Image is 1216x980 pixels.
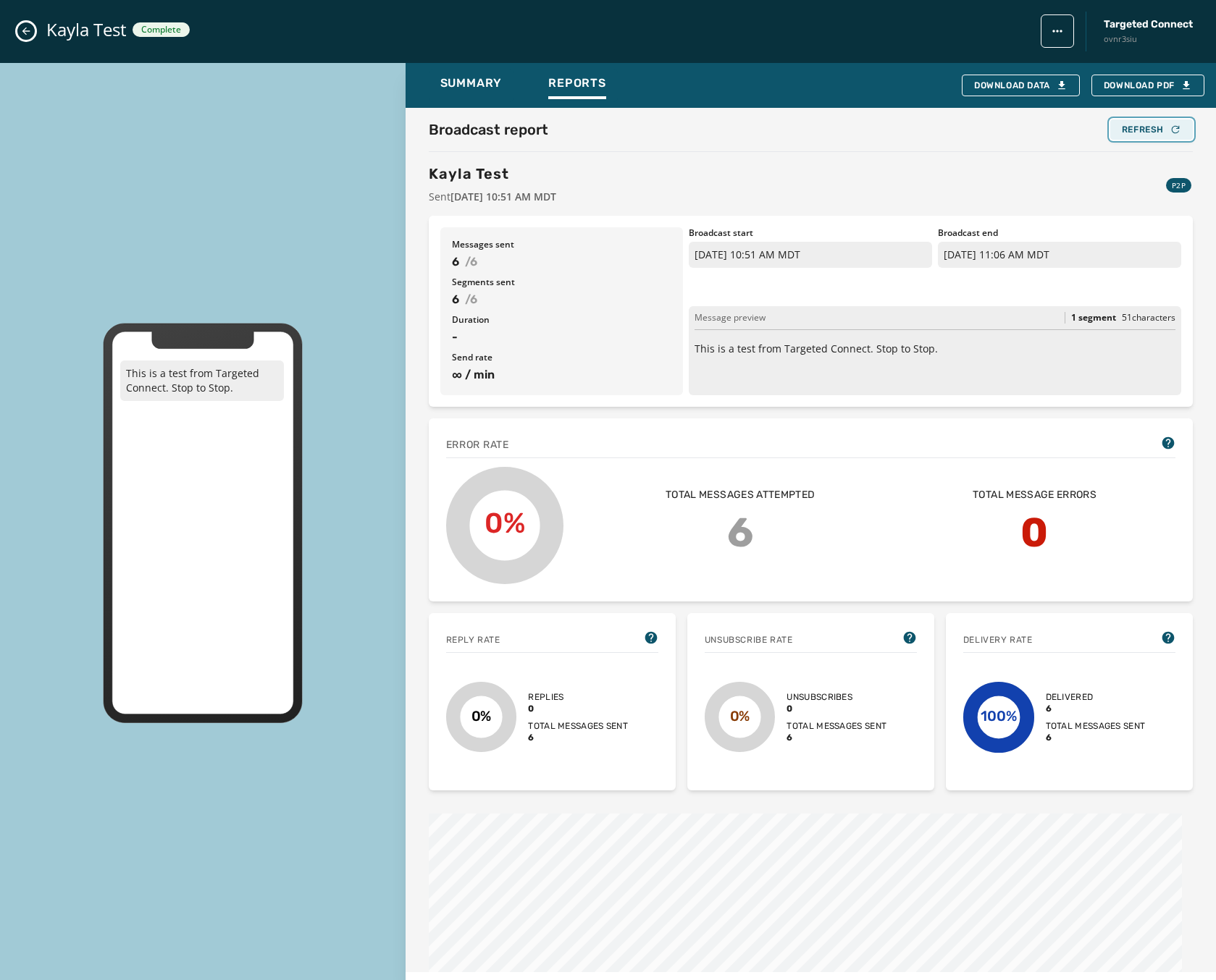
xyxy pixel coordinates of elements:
span: 1 segment [1071,312,1116,324]
button: Download PDF [1091,75,1204,96]
span: / 6 [465,291,477,308]
span: Total messages sent [1046,720,1146,732]
span: Reply rate [446,634,500,646]
span: Total messages attempted [666,488,815,502]
button: broadcast action menu [1041,14,1074,48]
span: Download PDF [1104,80,1192,91]
span: Duration [452,314,672,326]
span: Messages sent [452,239,672,250]
span: 6 [528,732,534,743]
span: 6 [1046,703,1052,714]
span: Targeted Connect [1104,17,1193,32]
span: Segments sent [452,276,672,288]
span: Total messages sent [787,720,886,732]
span: ∞ / min [452,366,672,384]
h2: Broadcast report [429,119,548,140]
span: Delivered [1046,691,1094,703]
span: 6 [727,502,754,563]
button: Reports [537,69,618,102]
span: 51 characters [1122,311,1175,324]
span: 6 [1046,732,1052,743]
text: 100% [981,708,1017,725]
span: Broadcast start [689,227,932,239]
span: Broadcast end [938,227,1181,239]
span: Reports [548,76,606,90]
p: [DATE] 11:06 AM MDT [938,242,1181,268]
span: 6 [452,253,459,271]
span: Total message errors [973,488,1097,502]
span: / 6 [465,253,477,271]
span: Send rate [452,352,672,363]
div: P2P [1166,178,1191,193]
span: Delivery Rate [963,634,1033,646]
span: Unsubscribe Rate [705,634,793,646]
span: [DATE] 10:51 AM MDT [450,190,556,203]
span: 0 [1020,502,1049,563]
text: 0% [484,507,525,540]
p: [DATE] 10:51 AM MDT [689,242,932,268]
span: Error rate [446,438,509,452]
span: - [452,329,672,346]
span: Summary [440,76,503,90]
span: Sent [429,190,556,204]
span: 6 [787,732,792,743]
p: This is a test from Targeted Connect. Stop to Stop. [120,360,284,401]
span: Replies [528,691,563,703]
span: 0 [528,703,534,714]
span: Kayla Test [46,18,127,41]
span: Complete [141,24,181,35]
span: Message preview [695,312,766,324]
h3: Kayla Test [429,164,556,184]
span: Unsubscribes [787,691,852,703]
text: 0% [730,708,750,725]
button: Download Data [962,75,1080,96]
div: Download Data [974,80,1068,91]
span: 6 [452,291,459,308]
p: This is a test from Targeted Connect. Stop to Stop. [695,342,1175,356]
span: Total messages sent [528,720,628,732]
span: ovnr3siu [1104,33,1193,46]
text: 0% [471,708,492,725]
button: Refresh [1110,119,1193,140]
div: Refresh [1122,124,1181,135]
span: 0 [787,703,792,714]
button: Summary [429,69,514,102]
